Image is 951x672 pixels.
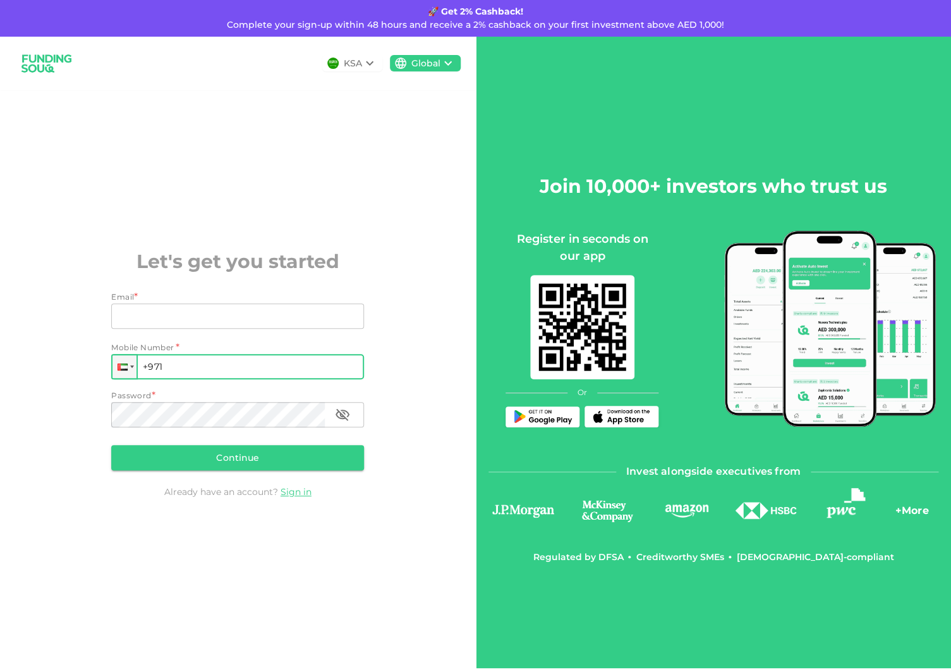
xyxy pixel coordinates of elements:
img: App Store [590,409,653,424]
div: United Arab Emirates: + 971 [112,355,136,378]
span: Password [111,391,151,400]
span: Mobile Number [111,341,174,354]
div: Already have an account? [111,486,364,498]
input: email [111,303,350,329]
img: mobile-app [530,275,634,379]
span: Email [111,292,134,302]
input: 1 (702) 123-4567 [111,354,364,379]
img: logo [734,502,797,519]
div: Regulated by DFSA [533,551,623,563]
button: Continue [111,445,364,470]
img: logo [488,502,558,520]
h2: Let's get you started [111,247,364,276]
img: mobile-app [724,231,936,427]
img: flag-sa.b9a346574cdc8950dd34b50780441f57.svg [327,58,339,69]
div: + More [895,503,928,525]
div: Global [411,57,440,70]
span: Complete your sign-up within 48 hours and receive a 2% cashback on your first investment above AE... [227,19,724,30]
div: KSA [344,57,362,70]
a: Sign in [281,486,312,498]
img: Play Store [511,410,574,424]
div: Creditworthy SMEs [636,551,724,563]
span: Or [578,387,587,398]
img: logo [827,488,865,517]
img: logo [663,503,710,518]
h2: Join 10,000+ investors who trust us [540,172,887,200]
img: logo [15,47,78,80]
strong: 🚀 Get 2% Cashback! [428,6,523,17]
div: Register in seconds on our app [506,231,658,265]
img: logo [570,498,645,523]
input: password [111,402,325,427]
div: [DEMOGRAPHIC_DATA]-compliant [736,551,893,563]
span: Invest alongside executives from [626,463,801,480]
